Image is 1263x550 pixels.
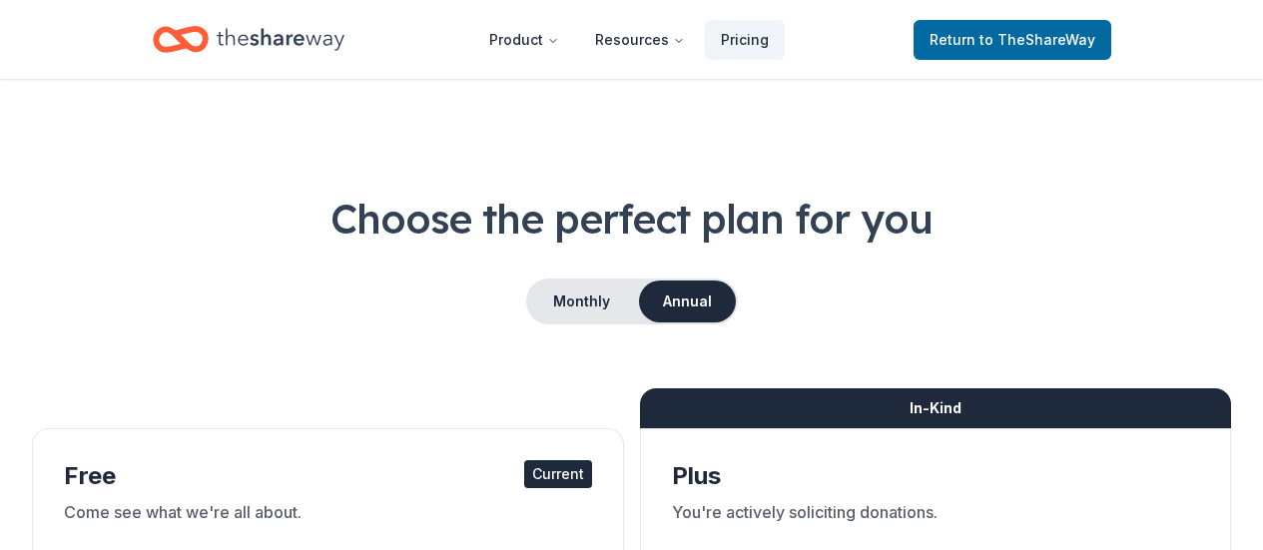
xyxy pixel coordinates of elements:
[930,28,1095,52] span: Return
[914,20,1111,60] a: Returnto TheShareWay
[524,460,592,488] div: Current
[979,31,1095,48] span: to TheShareWay
[705,20,785,60] a: Pricing
[473,16,785,63] nav: Main
[640,388,1232,428] div: In-Kind
[528,280,635,322] button: Monthly
[153,16,344,63] a: Home
[639,280,736,322] button: Annual
[64,460,592,492] div: Free
[672,460,1200,492] div: Plus
[32,191,1231,247] h1: Choose the perfect plan for you
[579,20,701,60] button: Resources
[473,20,575,60] button: Product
